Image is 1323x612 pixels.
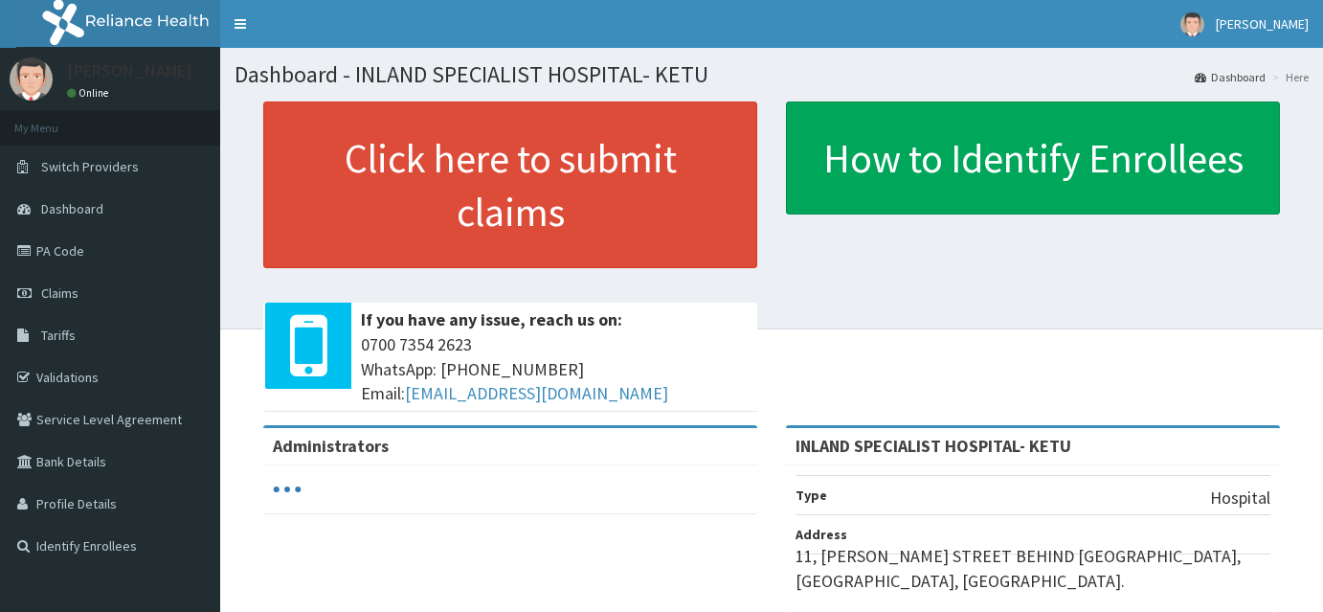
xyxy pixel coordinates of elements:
p: 11, [PERSON_NAME] STREET BEHIND [GEOGRAPHIC_DATA], [GEOGRAPHIC_DATA], [GEOGRAPHIC_DATA]. [796,544,1270,593]
span: Dashboard [41,200,103,217]
a: How to Identify Enrollees [786,102,1280,215]
span: Tariffs [41,327,76,344]
p: Hospital [1210,486,1270,510]
span: [PERSON_NAME] [1216,15,1309,33]
img: User Image [10,57,53,101]
p: [PERSON_NAME] [67,62,192,79]
span: 0700 7354 2623 WhatsApp: [PHONE_NUMBER] Email: [361,332,748,406]
b: Address [796,526,847,543]
b: Type [796,487,827,504]
svg: audio-loading [273,475,302,504]
b: Administrators [273,435,389,457]
a: Click here to submit claims [263,102,757,268]
strong: INLAND SPECIALIST HOSPITAL- KETU [796,435,1071,457]
a: Dashboard [1195,69,1266,85]
li: Here [1267,69,1309,85]
a: Online [67,86,113,100]
h1: Dashboard - INLAND SPECIALIST HOSPITAL- KETU [235,62,1309,87]
a: [EMAIL_ADDRESS][DOMAIN_NAME] [405,382,668,404]
img: User Image [1180,12,1204,36]
span: Claims [41,284,78,302]
b: If you have any issue, reach us on: [361,308,622,330]
span: Switch Providers [41,158,139,175]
